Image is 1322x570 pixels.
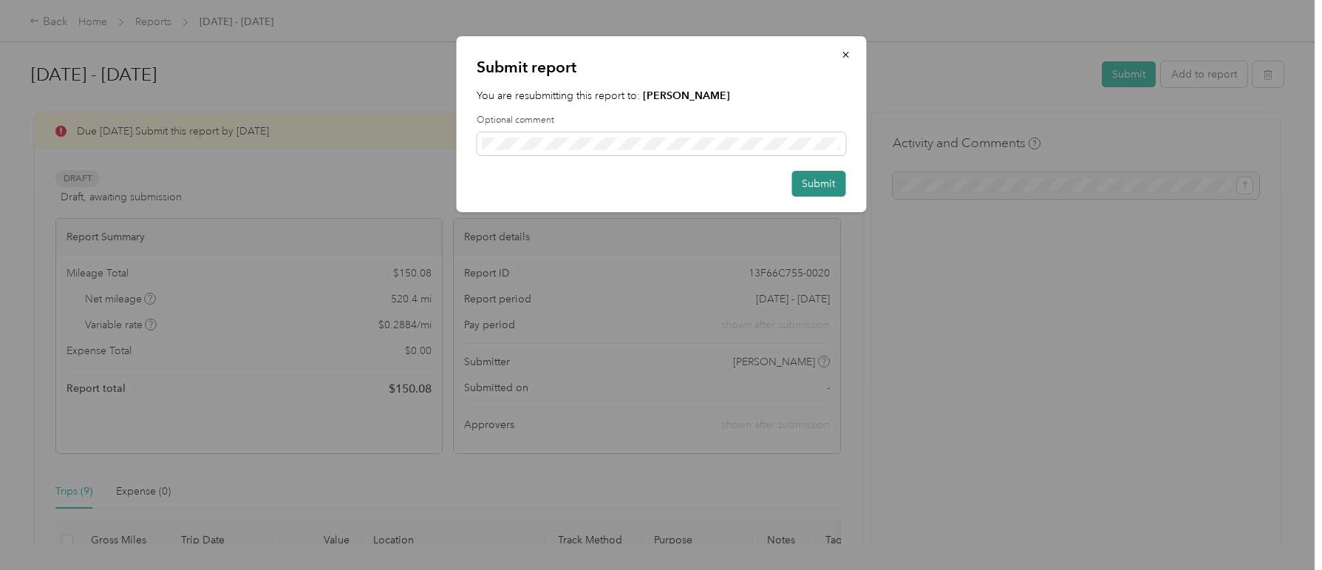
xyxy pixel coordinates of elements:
[477,57,845,78] p: Submit report
[791,171,845,197] button: Submit
[477,88,845,104] p: You are resubmitting this report to:
[477,114,845,127] label: Optional comment
[1239,487,1322,570] iframe: Everlance-gr Chat Button Frame
[643,89,730,102] strong: [PERSON_NAME]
